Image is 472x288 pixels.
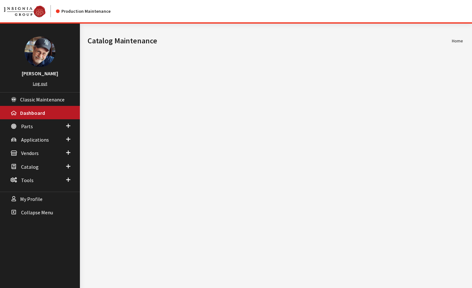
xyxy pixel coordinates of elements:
h3: [PERSON_NAME] [6,70,74,77]
a: Log out [33,81,47,86]
li: Home [452,38,463,44]
h1: Catalog Maintenance [88,35,452,47]
span: Catalog [21,164,39,170]
span: Collapse Menu [21,209,53,216]
span: My Profile [20,196,43,202]
span: Tools [21,177,34,183]
a: Insignia Group logo [4,5,56,17]
img: Ray Goodwin [25,36,55,67]
span: Vendors [21,150,39,157]
span: Classic Maintenance [20,96,65,103]
span: Parts [21,123,33,129]
span: Dashboard [20,110,45,116]
span: Applications [21,137,49,143]
img: Catalog Maintenance [4,6,45,17]
div: Production Maintenance [56,8,111,15]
